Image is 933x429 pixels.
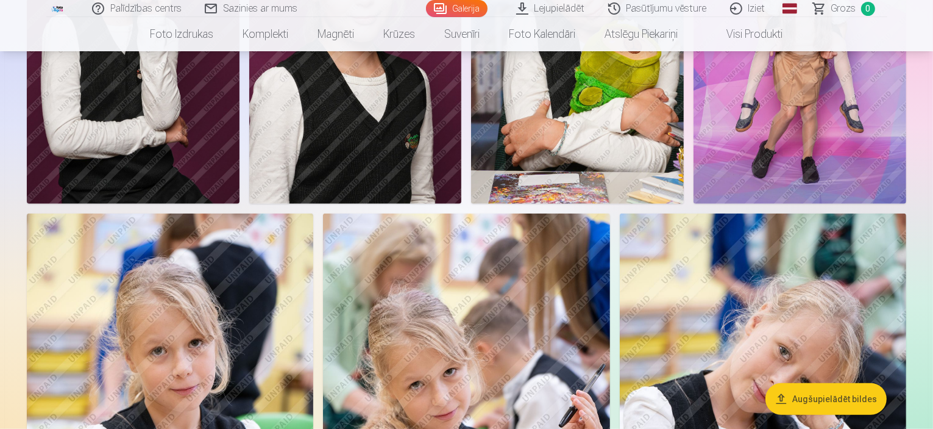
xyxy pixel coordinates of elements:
a: Atslēgu piekariņi [591,17,693,51]
a: Krūzes [369,17,430,51]
a: Suvenīri [430,17,495,51]
span: 0 [861,2,875,16]
span: Grozs [831,1,856,16]
a: Magnēti [303,17,369,51]
a: Visi produkti [693,17,798,51]
a: Komplekti [229,17,303,51]
img: /fa1 [51,5,65,12]
button: Augšupielādēt bildes [765,383,887,414]
a: Foto izdrukas [136,17,229,51]
a: Foto kalendāri [495,17,591,51]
